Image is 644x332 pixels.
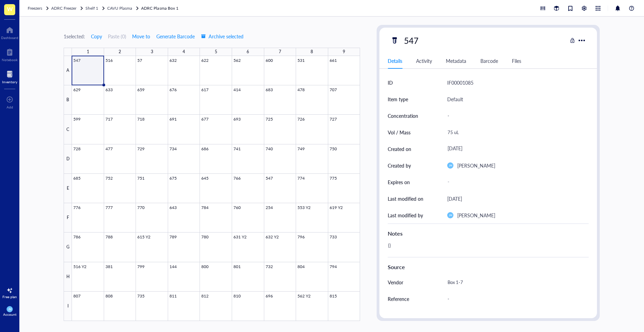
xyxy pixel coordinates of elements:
div: G [64,233,72,262]
div: 8 [311,48,313,56]
div: B [64,85,72,115]
div: Vendor [388,278,403,286]
div: Details [388,57,402,65]
span: Copy [91,34,102,39]
div: Free plan [2,295,17,299]
button: Archive selected [201,31,244,42]
span: Move to [132,34,150,39]
div: 75 uL [444,125,586,140]
div: - [444,108,586,123]
div: Item type [388,95,408,103]
div: 1 selected: [64,32,85,40]
div: Created on [388,145,411,153]
div: Reference [388,295,409,303]
a: Notebook [2,47,18,62]
div: Notes [388,229,589,238]
div: {} [385,240,586,257]
div: Account [3,312,17,316]
div: Box 1-7 [444,275,586,290]
span: JM [449,214,452,217]
div: Notebook [2,58,18,62]
div: H [64,262,72,292]
div: Source [388,263,589,271]
a: ADRC Plasma Box 1 [141,5,180,12]
div: Created by [388,162,411,169]
div: 547 [401,33,422,48]
a: Shelf 1CAVU Plasma [85,5,140,12]
div: 9 [343,48,345,56]
div: [PERSON_NAME] [457,161,495,170]
div: C [64,115,72,144]
div: 2 [119,48,121,56]
div: ID [388,79,393,86]
div: Vol / Mass [388,129,411,136]
div: - [444,308,586,323]
span: Freezers [28,5,42,11]
div: Concentration [388,112,418,120]
div: 4 [183,48,185,56]
div: Inventory [2,80,17,84]
div: [PERSON_NAME] [457,211,495,219]
div: - [444,292,586,306]
div: Files [512,57,521,65]
div: [DATE] [447,195,462,203]
span: W [7,4,13,13]
span: Generate Barcode [156,34,195,39]
div: Add [7,105,13,109]
span: JM [8,308,11,311]
div: 5 [215,48,217,56]
div: Expires on [388,178,410,186]
div: I [64,292,72,321]
div: [DATE] [444,143,586,155]
div: Last modified by [388,211,423,219]
button: Copy [91,31,102,42]
a: Freezers [28,5,50,12]
a: Dashboard [1,25,18,40]
div: F [64,203,72,233]
div: Catalog # [388,312,408,319]
div: Dashboard [1,36,18,40]
button: Generate Barcode [156,31,195,42]
div: Last modified on [388,195,423,202]
div: A [64,56,72,85]
span: ADRC Freezer [51,5,76,11]
div: IF00001085 [447,78,473,87]
span: Archive selected [201,34,243,39]
span: JM [449,164,452,167]
div: 7 [279,48,281,56]
a: Inventory [2,69,17,84]
div: 1 [87,48,89,56]
a: ADRC Freezer [51,5,84,12]
div: Activity [416,57,432,65]
div: Default [447,95,463,103]
div: - [444,176,586,188]
button: Paste (0) [108,31,126,42]
div: Metadata [446,57,466,65]
span: Shelf 1 [85,5,98,11]
div: D [64,144,72,174]
div: 6 [247,48,249,56]
div: E [64,174,72,203]
div: 3 [151,48,153,56]
span: CAVU Plasma [107,5,132,11]
button: Move to [132,31,150,42]
div: Barcode [480,57,498,65]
